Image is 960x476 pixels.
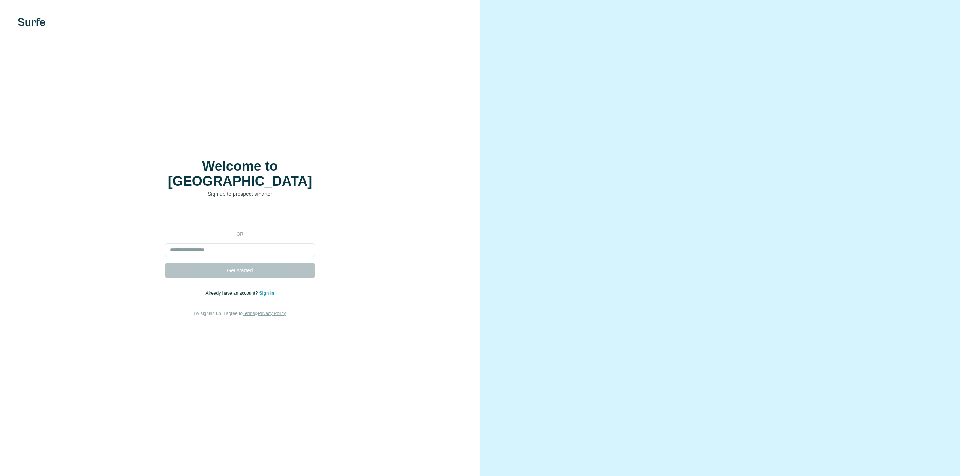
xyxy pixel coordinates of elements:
[161,209,319,225] iframe: Sign in with Google Button
[259,291,274,296] a: Sign in
[243,311,255,316] a: Terms
[194,311,286,316] span: By signing up, I agree to &
[18,18,45,26] img: Surfe's logo
[228,231,252,237] p: or
[165,159,315,189] h1: Welcome to [GEOGRAPHIC_DATA]
[258,311,286,316] a: Privacy Policy
[165,190,315,198] p: Sign up to prospect smarter
[206,291,259,296] span: Already have an account?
